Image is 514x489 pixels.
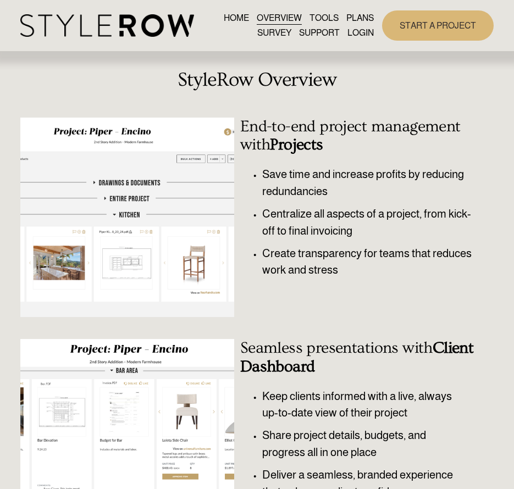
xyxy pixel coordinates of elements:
p: Create transparency for teams that reduces work and stress [262,245,474,279]
h3: End-to-end project management with [240,118,474,154]
img: StyleRow [20,14,194,37]
p: Save time and increase profits by reducing redundancies [262,166,474,199]
a: PLANS [346,10,374,25]
a: folder dropdown [299,25,340,40]
a: TOOLS [309,10,339,25]
a: SURVEY [257,25,291,40]
strong: Projects [270,136,323,154]
a: HOME [224,10,249,25]
p: Centralize all aspects of a project, from kick-off to final invoicing [262,205,474,239]
a: START A PROJECT [382,10,494,41]
a: LOGIN [347,25,374,40]
p: Keep clients informed with a live, always up-to-date view of their project [262,388,454,421]
strong: Client Dashboard [240,339,478,376]
span: SUPPORT [299,26,340,40]
h3: Seamless presentations with [240,339,474,376]
p: Share project details, budgets, and progress all in one place [262,427,454,460]
a: OVERVIEW [257,10,302,25]
h2: StyleRow Overview [20,69,493,91]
